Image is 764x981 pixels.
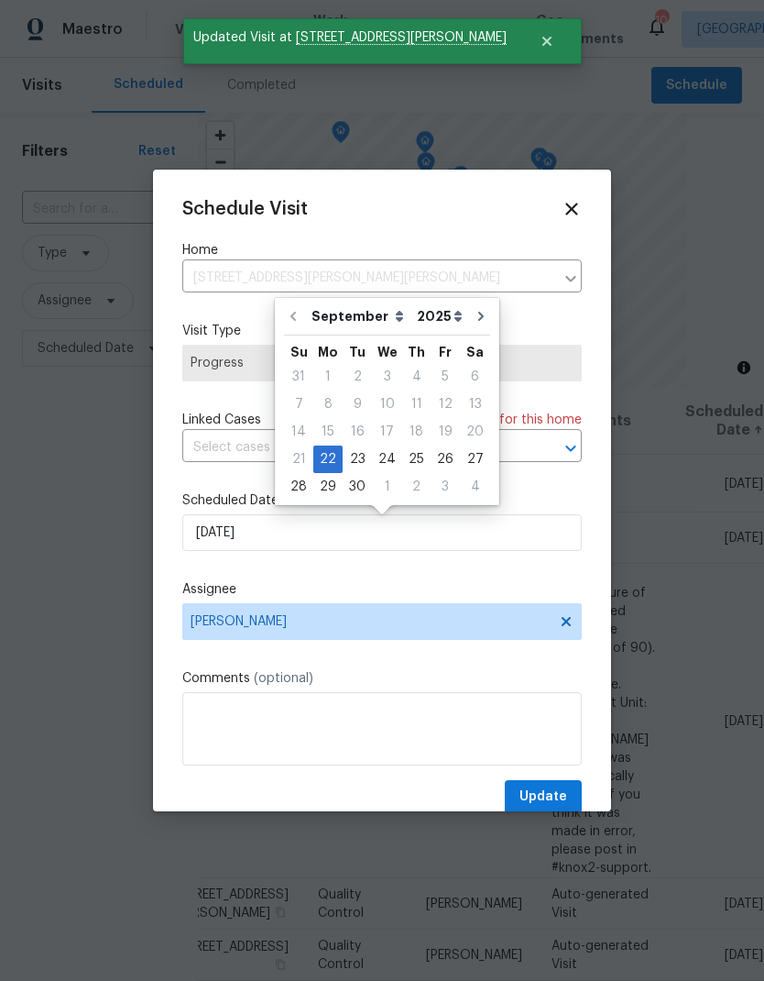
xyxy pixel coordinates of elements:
div: Mon Sep 15 2025 [313,418,343,446]
div: 24 [372,446,402,472]
span: Updated Visit at [183,18,517,57]
div: Fri Sep 19 2025 [431,418,460,446]
div: 4 [460,474,490,500]
abbr: Monday [318,346,338,358]
abbr: Friday [439,346,452,358]
div: Thu Sep 11 2025 [402,391,431,418]
div: 3 [431,474,460,500]
label: Visit Type [182,322,582,340]
span: Linked Cases [182,411,261,429]
input: M/D/YYYY [182,514,582,551]
abbr: Sunday [290,346,308,358]
div: 3 [372,364,402,390]
div: 14 [284,419,313,445]
label: Comments [182,669,582,688]
label: Home [182,241,582,259]
div: 22 [313,446,343,472]
div: Wed Sep 17 2025 [372,418,402,446]
label: Scheduled Date [182,491,582,510]
div: 17 [372,419,402,445]
div: 19 [431,419,460,445]
div: 8 [313,391,343,417]
div: Wed Oct 01 2025 [372,473,402,501]
div: Fri Oct 03 2025 [431,473,460,501]
div: Thu Oct 02 2025 [402,473,431,501]
div: 2 [402,474,431,500]
span: (optional) [254,672,313,685]
div: Thu Sep 25 2025 [402,446,431,473]
div: Sun Sep 21 2025 [284,446,313,473]
div: 26 [431,446,460,472]
div: 10 [372,391,402,417]
div: 28 [284,474,313,500]
abbr: Saturday [466,346,484,358]
div: Sat Oct 04 2025 [460,473,490,501]
span: Update [519,786,567,809]
div: Thu Sep 18 2025 [402,418,431,446]
div: Sat Sep 06 2025 [460,363,490,391]
span: Schedule Visit [182,200,308,218]
button: Go to next month [467,298,495,335]
div: 20 [460,419,490,445]
button: Update [505,780,582,814]
div: 9 [343,391,372,417]
abbr: Tuesday [349,346,366,358]
div: Wed Sep 03 2025 [372,363,402,391]
abbr: Wednesday [377,346,398,358]
div: Wed Sep 10 2025 [372,391,402,418]
div: Tue Sep 30 2025 [343,473,372,501]
div: Tue Sep 02 2025 [343,363,372,391]
button: Go to previous month [279,298,307,335]
div: 16 [343,419,372,445]
div: Fri Sep 26 2025 [431,446,460,473]
div: Sat Sep 27 2025 [460,446,490,473]
div: Sun Aug 31 2025 [284,363,313,391]
div: Sun Sep 14 2025 [284,418,313,446]
div: 30 [343,474,372,500]
div: 6 [460,364,490,390]
div: Tue Sep 16 2025 [343,418,372,446]
abbr: Thursday [408,346,425,358]
div: Mon Sep 22 2025 [313,446,343,473]
div: Mon Sep 29 2025 [313,473,343,501]
div: Fri Sep 12 2025 [431,391,460,418]
div: Sun Sep 28 2025 [284,473,313,501]
div: Tue Sep 09 2025 [343,391,372,418]
div: Fri Sep 05 2025 [431,363,460,391]
input: Select cases [182,434,530,462]
div: 31 [284,364,313,390]
button: Close [517,23,577,60]
div: 29 [313,474,343,500]
div: 4 [402,364,431,390]
div: 13 [460,391,490,417]
span: Progress [191,354,573,372]
div: Wed Sep 24 2025 [372,446,402,473]
div: 15 [313,419,343,445]
div: 21 [284,446,313,472]
button: Open [558,435,584,461]
div: 1 [313,364,343,390]
span: Close [562,199,582,219]
div: Sat Sep 20 2025 [460,418,490,446]
input: Enter in an address [182,264,554,292]
div: 12 [431,391,460,417]
div: 18 [402,419,431,445]
div: Sun Sep 07 2025 [284,391,313,418]
div: 7 [284,391,313,417]
div: Thu Sep 04 2025 [402,363,431,391]
div: 1 [372,474,402,500]
label: Assignee [182,580,582,599]
div: Sat Sep 13 2025 [460,391,490,418]
div: Tue Sep 23 2025 [343,446,372,473]
select: Year [412,303,467,330]
div: Mon Sep 01 2025 [313,363,343,391]
div: 23 [343,446,372,472]
div: Mon Sep 08 2025 [313,391,343,418]
div: 25 [402,446,431,472]
div: 11 [402,391,431,417]
span: [PERSON_NAME] [191,614,550,629]
div: 5 [431,364,460,390]
div: 27 [460,446,490,472]
div: 2 [343,364,372,390]
select: Month [307,303,412,330]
